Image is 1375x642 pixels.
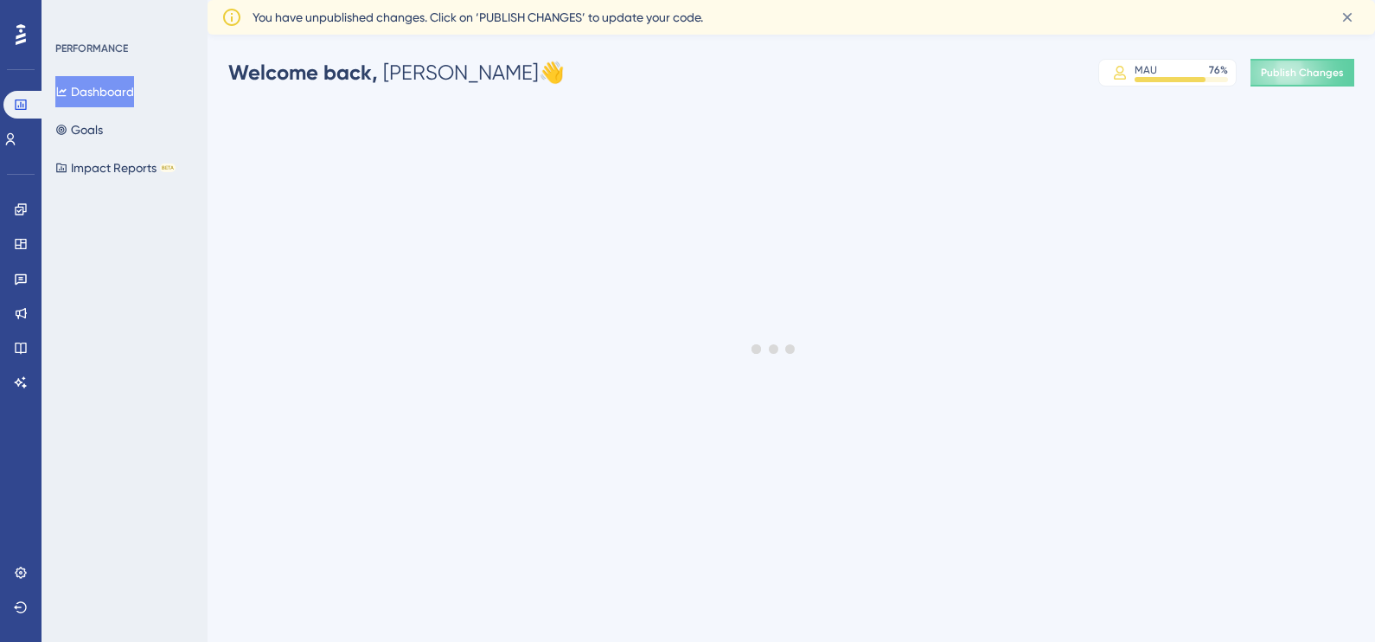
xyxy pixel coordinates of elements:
button: Publish Changes [1250,59,1354,87]
button: Goals [55,114,103,145]
button: Dashboard [55,76,134,107]
button: Impact ReportsBETA [55,152,176,183]
div: MAU [1135,63,1157,77]
div: BETA [160,164,176,172]
span: Welcome back, [228,60,378,85]
div: 76 % [1209,63,1228,77]
div: PERFORMANCE [55,42,128,55]
span: Publish Changes [1261,66,1344,80]
div: [PERSON_NAME] 👋 [228,59,565,87]
span: You have unpublished changes. Click on ‘PUBLISH CHANGES’ to update your code. [253,7,703,28]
